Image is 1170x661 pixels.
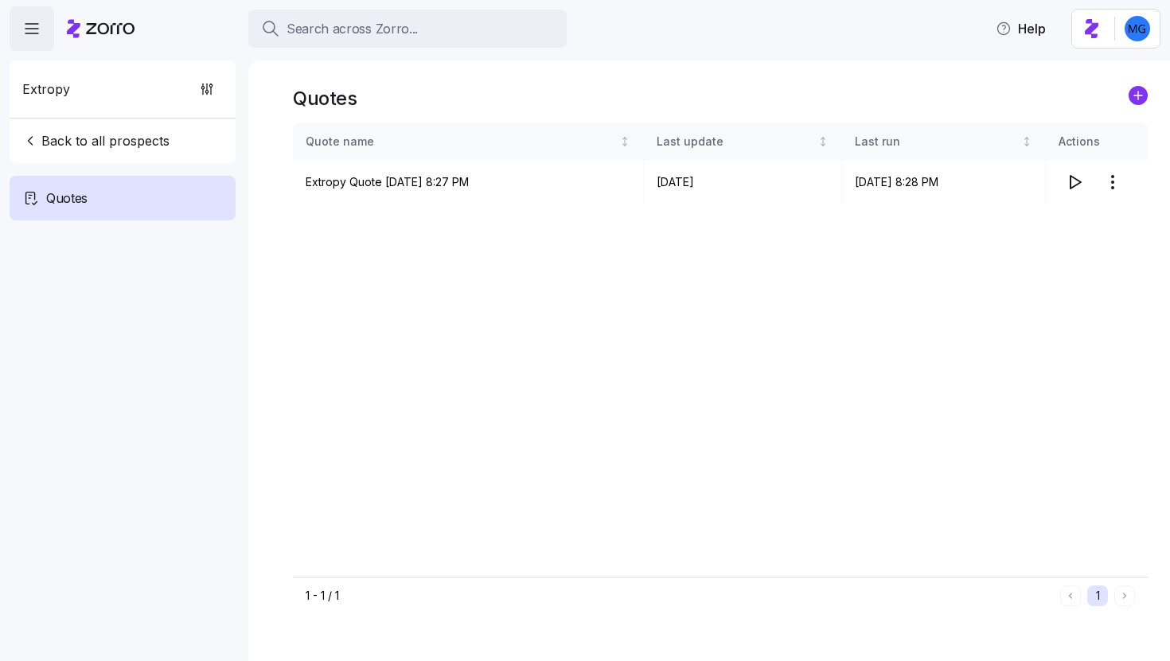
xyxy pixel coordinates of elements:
[1129,86,1148,111] a: add icon
[1125,16,1150,41] img: 61c362f0e1d336c60eacb74ec9823875
[10,176,236,220] a: Quotes
[983,13,1059,45] button: Help
[1114,585,1135,606] button: Next page
[619,136,630,147] div: Not sorted
[293,86,357,111] h1: Quotes
[1059,133,1135,150] div: Actions
[644,160,842,204] td: [DATE]
[1087,585,1108,606] button: 1
[657,133,815,150] div: Last update
[842,123,1046,160] th: Last runNot sorted
[855,133,1018,150] div: Last run
[306,588,1054,604] div: 1 - 1 / 1
[1129,86,1148,105] svg: add icon
[293,123,644,160] th: Quote nameNot sorted
[287,19,418,39] span: Search across Zorro...
[1060,585,1081,606] button: Previous page
[46,189,88,208] span: Quotes
[248,10,567,48] button: Search across Zorro...
[644,123,842,160] th: Last updateNot sorted
[306,133,617,150] div: Quote name
[293,160,644,204] td: Extropy Quote [DATE] 8:27 PM
[22,80,70,99] span: Extropy
[1021,136,1032,147] div: Not sorted
[16,125,176,157] button: Back to all prospects
[996,19,1046,38] span: Help
[817,136,829,147] div: Not sorted
[842,160,1046,204] td: [DATE] 8:28 PM
[22,131,170,150] span: Back to all prospects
